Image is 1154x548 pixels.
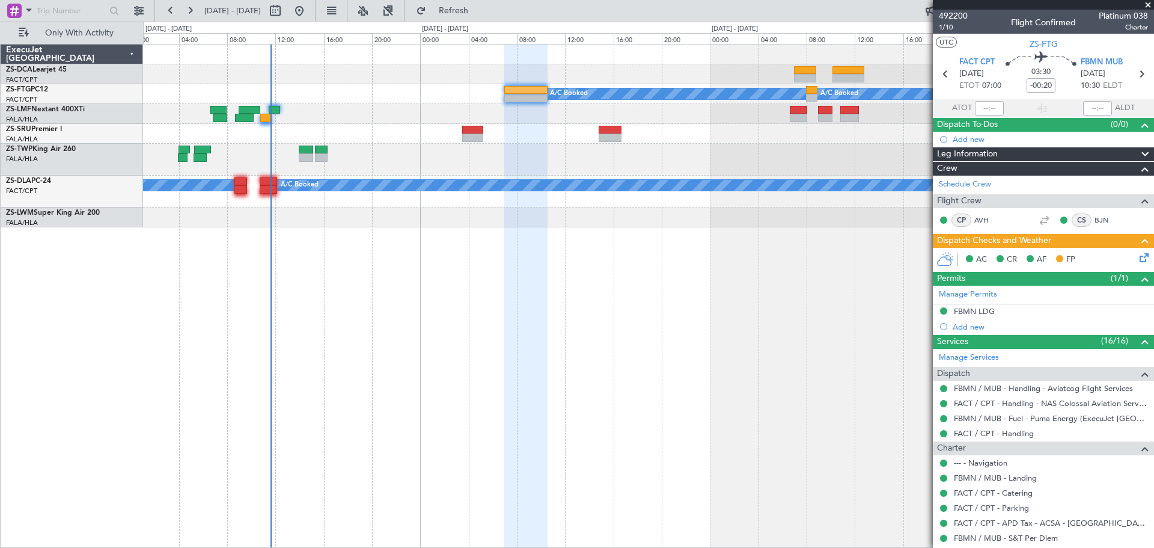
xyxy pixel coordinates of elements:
span: ZS-LWM [6,209,34,217]
a: FACT/CPT [6,95,37,104]
a: FACT / CPT - Handling - NAS Colossal Aviation Services (Pty) Ltd [954,398,1148,408]
span: Refresh [429,7,479,15]
div: 04:00 [469,33,517,44]
span: Charter [937,442,966,455]
span: Dispatch To-Dos [937,118,998,132]
div: 04:00 [179,33,227,44]
div: 20:00 [662,33,710,44]
a: FACT / CPT - APD Tax - ACSA - [GEOGRAPHIC_DATA] International FACT / CPT [954,518,1148,528]
span: [DATE] [959,68,984,80]
div: 12:00 [855,33,903,44]
a: FBMN / MUB - Handling - Aviatcog Flight Services [954,383,1133,393]
span: ZS-FTG [1030,38,1058,51]
span: Dispatch Checks and Weather [937,234,1051,248]
a: ZS-FTGPC12 [6,86,48,93]
a: ZS-DCALearjet 45 [6,66,67,73]
a: Manage Services [939,352,999,364]
span: Platinum 038 [1099,10,1148,22]
a: FACT / CPT - Parking [954,503,1029,513]
div: 16:00 [324,33,372,44]
span: 10:30 [1081,80,1100,92]
input: Trip Number [37,2,106,20]
a: FACT/CPT [6,186,37,195]
button: Refresh [411,1,483,20]
div: 04:00 [759,33,807,44]
a: FBMN / MUB - S&T Per Diem [954,533,1058,543]
div: [DATE] - [DATE] [712,24,758,34]
a: BJN [1094,215,1122,226]
span: ATOT [952,102,972,114]
span: ZS-DLA [6,177,31,185]
div: 20:00 [372,33,420,44]
span: ALDT [1115,102,1135,114]
span: FBMN MUB [1081,57,1123,69]
a: AVH [974,215,1001,226]
span: ZS-DCA [6,66,32,73]
div: CS [1072,214,1091,227]
span: Permits [937,272,965,286]
div: 00:00 [420,33,468,44]
div: CP [951,214,971,227]
a: --- - Navigation [954,458,1007,468]
div: 08:00 [227,33,275,44]
span: (1/1) [1111,272,1128,285]
span: 492200 [939,10,968,22]
a: ZS-TWPKing Air 260 [6,146,76,153]
span: 03:30 [1031,66,1051,78]
span: Leg Information [937,147,998,161]
span: ELDT [1103,80,1122,92]
a: FALA/HLA [6,155,38,164]
div: A/C Booked [281,176,319,194]
a: ZS-LMFNextant 400XTi [6,106,85,113]
span: FACT CPT [959,57,995,69]
span: (0/0) [1111,118,1128,131]
a: FBMN / MUB - Landing [954,473,1037,483]
span: Only With Activity [31,29,127,37]
a: FACT/CPT [6,75,37,84]
div: Flight Confirmed [1011,16,1076,29]
a: FBMN / MUB - Fuel - Puma Energy (ExecuJet [GEOGRAPHIC_DATA] Account) [954,413,1148,423]
a: Schedule Crew [939,179,991,191]
span: 1/10 [939,22,968,32]
span: CR [1007,254,1017,266]
span: Services [937,335,968,349]
span: AF [1037,254,1046,266]
span: ZS-FTG [6,86,31,93]
div: 16:00 [903,33,951,44]
span: Flight Crew [937,194,982,208]
div: 12:00 [565,33,613,44]
a: FALA/HLA [6,115,38,124]
div: Add new [953,322,1148,332]
span: (16/16) [1101,334,1128,347]
div: 00:00 [710,33,758,44]
div: 08:00 [807,33,855,44]
span: [DATE] - [DATE] [204,5,261,16]
a: FALA/HLA [6,218,38,227]
button: Only With Activity [13,23,130,43]
a: ZS-DLAPC-24 [6,177,51,185]
input: --:-- [975,101,1004,115]
div: 12:00 [275,33,323,44]
span: Charter [1099,22,1148,32]
a: FACT / CPT - Catering [954,488,1033,498]
div: 00:00 [130,33,179,44]
div: A/C Booked [820,85,858,103]
a: ZS-LWMSuper King Air 200 [6,209,100,217]
span: Dispatch [937,367,970,381]
span: ZS-SRU [6,126,31,133]
div: [DATE] - [DATE] [422,24,468,34]
a: ZS-SRUPremier I [6,126,62,133]
span: ZS-LMF [6,106,31,113]
span: ZS-TWP [6,146,32,153]
span: ETOT [959,80,979,92]
a: Manage Permits [939,289,997,301]
span: FP [1066,254,1075,266]
span: Crew [937,162,957,176]
span: AC [976,254,987,266]
a: FALA/HLA [6,135,38,144]
div: FBMN LDG [954,306,995,316]
div: 08:00 [517,33,565,44]
div: A/C Booked [550,85,588,103]
span: 07:00 [982,80,1001,92]
div: [DATE] - [DATE] [145,24,192,34]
